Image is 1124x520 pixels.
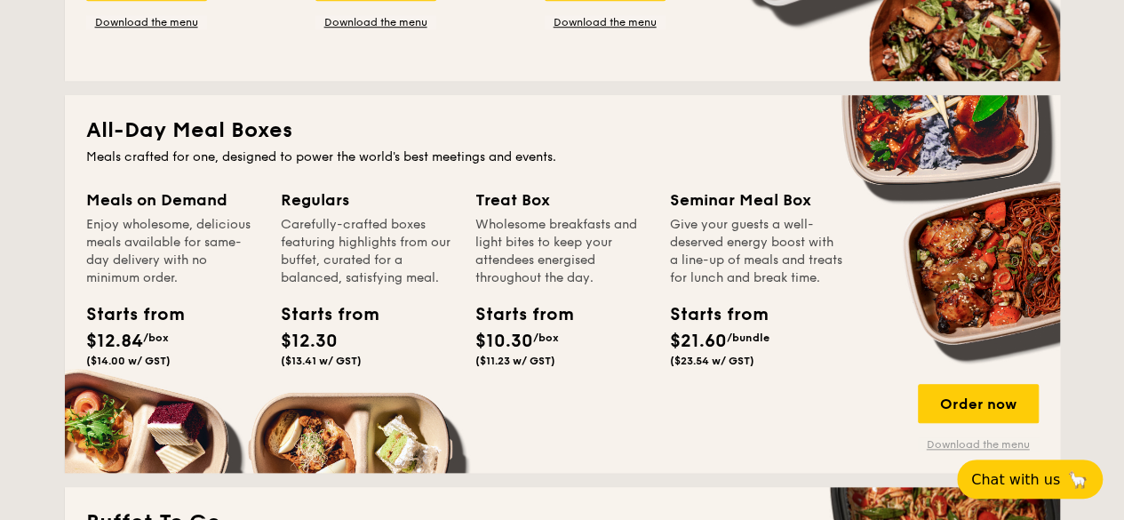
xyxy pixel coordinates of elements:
button: Chat with us🦙 [957,460,1103,499]
div: Carefully-crafted boxes featuring highlights from our buffet, curated for a balanced, satisfying ... [281,216,454,287]
div: Meals crafted for one, designed to power the world's best meetings and events. [86,148,1039,166]
div: Regulars [281,188,454,212]
span: ($14.00 w/ GST) [86,355,171,367]
span: ($13.41 w/ GST) [281,355,362,367]
span: Chat with us [971,471,1060,488]
span: ($23.54 w/ GST) [670,355,754,367]
span: /bundle [727,332,769,344]
div: Meals on Demand [86,188,259,212]
div: Starts from [670,301,750,328]
a: Download the menu [918,437,1039,452]
a: Download the menu [315,15,436,29]
span: /box [143,332,169,344]
span: $12.30 [281,331,338,352]
div: Starts from [86,301,166,328]
a: Download the menu [86,15,207,29]
span: $21.60 [670,331,727,352]
div: Treat Box [475,188,649,212]
span: $10.30 [475,331,533,352]
span: ($11.23 w/ GST) [475,355,555,367]
div: Starts from [281,301,361,328]
a: Download the menu [545,15,666,29]
div: Enjoy wholesome, delicious meals available for same-day delivery with no minimum order. [86,216,259,287]
span: 🦙 [1067,469,1088,490]
h2: All-Day Meal Boxes [86,116,1039,145]
div: Wholesome breakfasts and light bites to keep your attendees energised throughout the day. [475,216,649,287]
span: $12.84 [86,331,143,352]
span: /box [533,332,559,344]
div: Give your guests a well-deserved energy boost with a line-up of meals and treats for lunch and br... [670,216,843,287]
div: Order now [918,384,1039,423]
div: Seminar Meal Box [670,188,843,212]
div: Starts from [475,301,555,328]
